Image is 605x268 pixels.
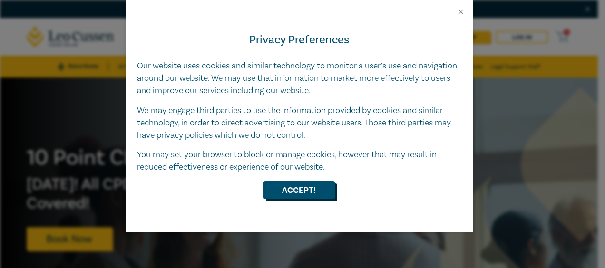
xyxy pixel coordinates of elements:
button: Accept! [263,181,335,199]
p: We may engage third parties to use the information provided by cookies and similar technology, in... [137,105,461,142]
button: Close [457,8,465,16]
p: You may set your browser to block or manage cookies, however that may result in reduced effective... [137,149,461,173]
h4: Privacy Preferences [137,31,461,48]
p: Our website uses cookies and similar technology to monitor a user’s use and navigation around our... [137,60,461,97]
